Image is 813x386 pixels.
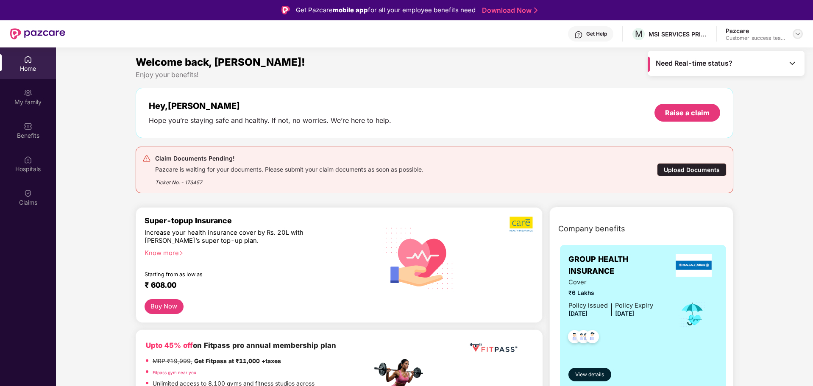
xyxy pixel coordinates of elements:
[568,368,611,381] button: View details
[656,59,732,68] span: Need Real-time status?
[145,271,336,277] div: Starting from as low as
[145,299,184,314] button: Buy Now
[10,28,65,39] img: New Pazcare Logo
[568,253,670,278] span: GROUP HEALTH INSURANCE
[649,30,708,38] div: MSI SERVICES PRIVATE LIMITED
[194,358,281,364] strong: Get Fitpass at ₹11,000 +taxes
[145,216,372,225] div: Super-topup Insurance
[24,189,32,197] img: svg+xml;base64,PHN2ZyBpZD0iQ2xhaW0iIHhtbG5zPSJodHRwOi8vd3d3LnczLm9yZy8yMDAwL3N2ZyIgd2lkdGg9IjIwIi...
[24,122,32,131] img: svg+xml;base64,PHN2ZyBpZD0iQmVuZWZpdHMiIHhtbG5zPSJodHRwOi8vd3d3LnczLm9yZy8yMDAwL3N2ZyIgd2lkdGg9Ij...
[615,301,653,311] div: Policy Expiry
[296,5,476,15] div: Get Pazcare for all your employee benefits need
[145,229,335,245] div: Increase your health insurance cover by Rs. 20L with [PERSON_NAME]’s super top-up plan.
[564,328,585,348] img: svg+xml;base64,PHN2ZyB4bWxucz0iaHR0cDovL3d3dy53My5vcmcvMjAwMC9zdmciIHdpZHRoPSI0OC45NDMiIGhlaWdodD...
[333,6,368,14] strong: mobile app
[726,35,785,42] div: Customer_success_team_lead
[534,6,537,15] img: Stroke
[568,301,608,311] div: Policy issued
[146,341,336,350] b: on Fitpass pro annual membership plan
[142,154,151,163] img: svg+xml;base64,PHN2ZyB4bWxucz0iaHR0cDovL3d3dy53My5vcmcvMjAwMC9zdmciIHdpZHRoPSIyNCIgaGVpZ2h0PSIyNC...
[794,31,801,37] img: svg+xml;base64,PHN2ZyBpZD0iRHJvcGRvd24tMzJ4MzIiIHhtbG5zPSJodHRwOi8vd3d3LnczLm9yZy8yMDAwL3N2ZyIgd2...
[726,27,785,35] div: Pazcare
[558,223,625,235] span: Company benefits
[665,108,710,117] div: Raise a claim
[679,300,706,328] img: icon
[149,116,391,125] div: Hope you’re staying safe and healthy. If not, no worries. We’re here to help.
[155,173,423,186] div: Ticket No. - 173457
[510,216,534,232] img: b5dec4f62d2307b9de63beb79f102df3.png
[676,254,712,277] img: insurerLogo
[568,289,653,298] span: ₹6 Lakhs
[281,6,290,14] img: Logo
[179,251,184,255] span: right
[568,310,587,317] span: [DATE]
[145,280,363,291] div: ₹ 608.00
[468,340,519,355] img: fppp.png
[568,278,653,287] span: Cover
[379,217,460,299] img: svg+xml;base64,PHN2ZyB4bWxucz0iaHR0cDovL3d3dy53My5vcmcvMjAwMC9zdmciIHhtbG5zOnhsaW5rPSJodHRwOi8vd3...
[136,56,305,68] span: Welcome back, [PERSON_NAME]!
[155,164,423,173] div: Pazcare is waiting for your documents. Please submit your claim documents as soon as possible.
[153,370,196,375] a: Fitpass gym near you
[615,310,634,317] span: [DATE]
[635,29,643,39] span: M
[586,31,607,37] div: Get Help
[155,153,423,164] div: Claim Documents Pending!
[573,328,594,348] img: svg+xml;base64,PHN2ZyB4bWxucz0iaHR0cDovL3d3dy53My5vcmcvMjAwMC9zdmciIHdpZHRoPSI0OC45MTUiIGhlaWdodD...
[149,101,391,111] div: Hey, [PERSON_NAME]
[24,55,32,64] img: svg+xml;base64,PHN2ZyBpZD0iSG9tZSIgeG1sbnM9Imh0dHA6Ly93d3cudzMub3JnLzIwMDAvc3ZnIiB3aWR0aD0iMjAiIG...
[788,59,796,67] img: Toggle Icon
[574,31,583,39] img: svg+xml;base64,PHN2ZyBpZD0iSGVscC0zMngzMiIgeG1sbnM9Imh0dHA6Ly93d3cudzMub3JnLzIwMDAvc3ZnIiB3aWR0aD...
[145,249,367,255] div: Know more
[136,70,734,79] div: Enjoy your benefits!
[575,371,604,379] span: View details
[582,328,603,348] img: svg+xml;base64,PHN2ZyB4bWxucz0iaHR0cDovL3d3dy53My5vcmcvMjAwMC9zdmciIHdpZHRoPSI0OC45NDMiIGhlaWdodD...
[153,358,192,364] del: MRP ₹19,999,
[24,156,32,164] img: svg+xml;base64,PHN2ZyBpZD0iSG9zcGl0YWxzIiB4bWxucz0iaHR0cDovL3d3dy53My5vcmcvMjAwMC9zdmciIHdpZHRoPS...
[482,6,535,15] a: Download Now
[24,89,32,97] img: svg+xml;base64,PHN2ZyB3aWR0aD0iMjAiIGhlaWdodD0iMjAiIHZpZXdCb3g9IjAgMCAyMCAyMCIgZmlsbD0ibm9uZSIgeG...
[146,341,193,350] b: Upto 45% off
[657,163,727,176] div: Upload Documents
